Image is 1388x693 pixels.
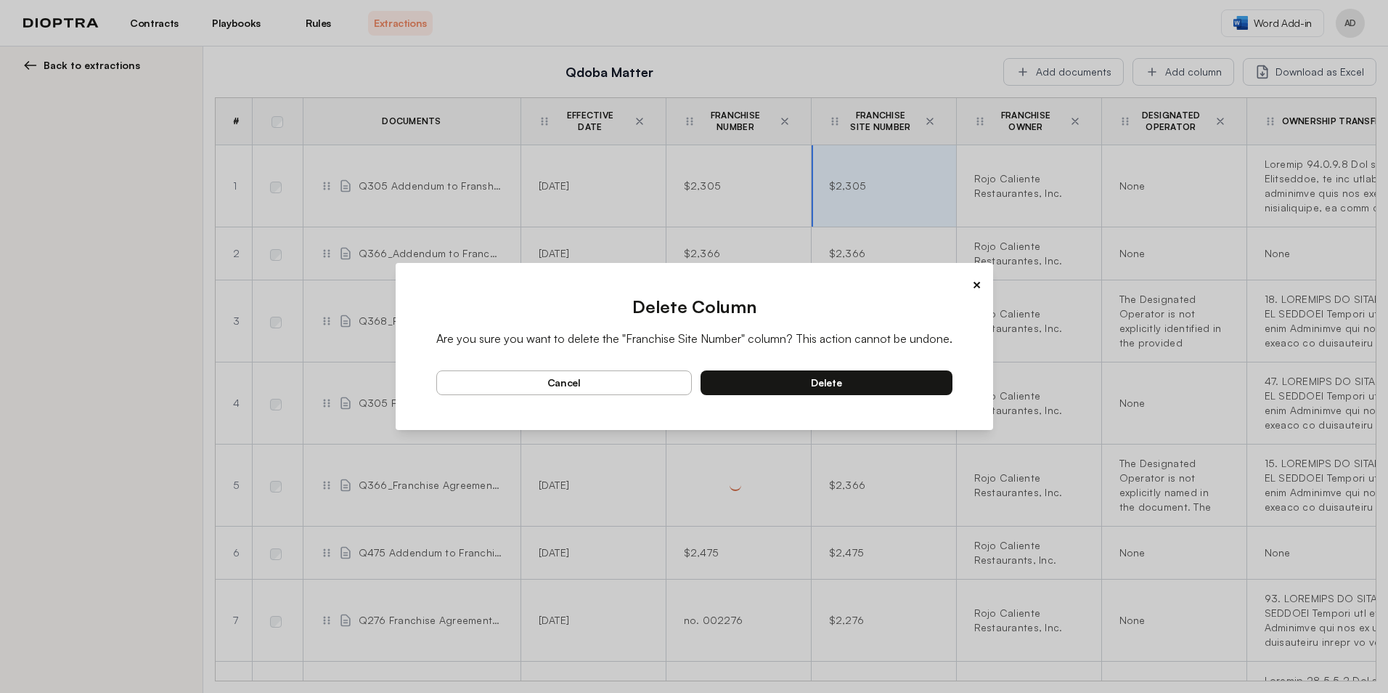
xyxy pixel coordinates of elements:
span: delete [811,376,841,389]
h2: Delete Column [436,295,952,318]
button: × [972,275,981,295]
span: cancel [547,376,581,389]
button: delete [701,370,952,395]
p: Are you sure you want to delete the "Franchise Site Number" column? This action cannot be undone. [436,330,952,347]
button: cancel [436,370,693,395]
